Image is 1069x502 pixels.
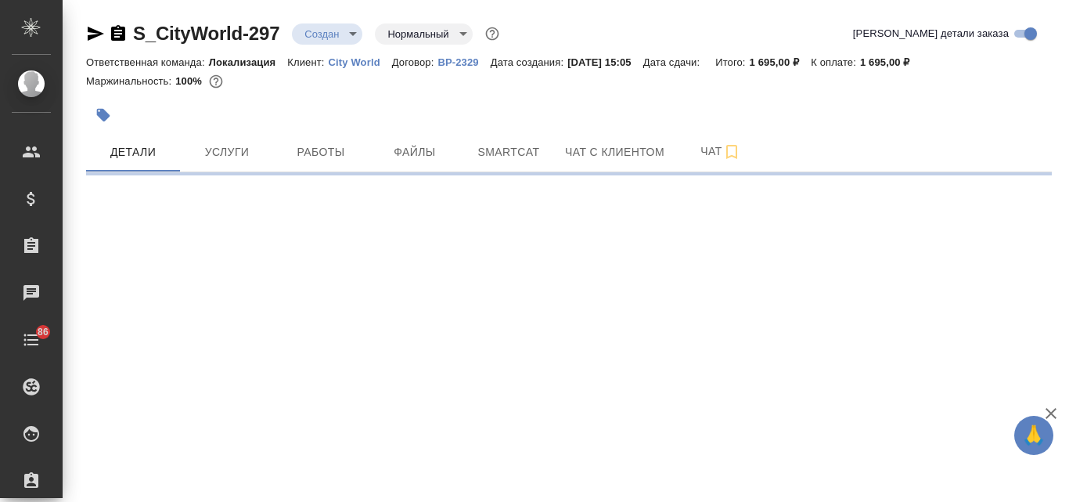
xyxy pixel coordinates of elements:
[209,56,288,68] p: Локализация
[1014,416,1053,455] button: 🙏
[383,27,453,41] button: Нормальный
[567,56,643,68] p: [DATE] 15:05
[109,24,128,43] button: Скопировать ссылку
[437,56,490,68] p: ВР-2329
[683,142,758,161] span: Чат
[287,56,328,68] p: Клиент:
[133,23,279,44] a: S_CityWorld-297
[715,56,749,68] p: Итого:
[471,143,546,162] span: Smartcat
[300,27,344,41] button: Создан
[175,75,206,87] p: 100%
[437,55,490,68] a: ВР-2329
[482,23,502,44] button: Доп статусы указывают на важность/срочность заказа
[750,56,812,68] p: 1 695,00 ₽
[392,56,438,68] p: Договор:
[377,143,452,162] span: Файлы
[329,56,392,68] p: City World
[86,24,105,43] button: Скопировать ссылку для ЯМессенджера
[292,23,362,45] div: Создан
[722,143,741,161] svg: Подписаться
[86,56,209,68] p: Ответственная команда:
[86,75,175,87] p: Маржинальность:
[28,324,58,340] span: 86
[375,23,472,45] div: Создан
[860,56,922,68] p: 1 695,00 ₽
[189,143,265,162] span: Услуги
[1020,419,1047,452] span: 🙏
[86,98,121,132] button: Добавить тэг
[283,143,358,162] span: Работы
[811,56,860,68] p: К оплате:
[853,26,1009,42] span: [PERSON_NAME] детали заказа
[565,143,664,162] span: Чат с клиентом
[4,320,59,359] a: 86
[329,55,392,68] a: City World
[95,143,171,162] span: Детали
[643,56,704,68] p: Дата сдачи:
[491,56,567,68] p: Дата создания:
[206,71,226,92] button: 0.00 RUB;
